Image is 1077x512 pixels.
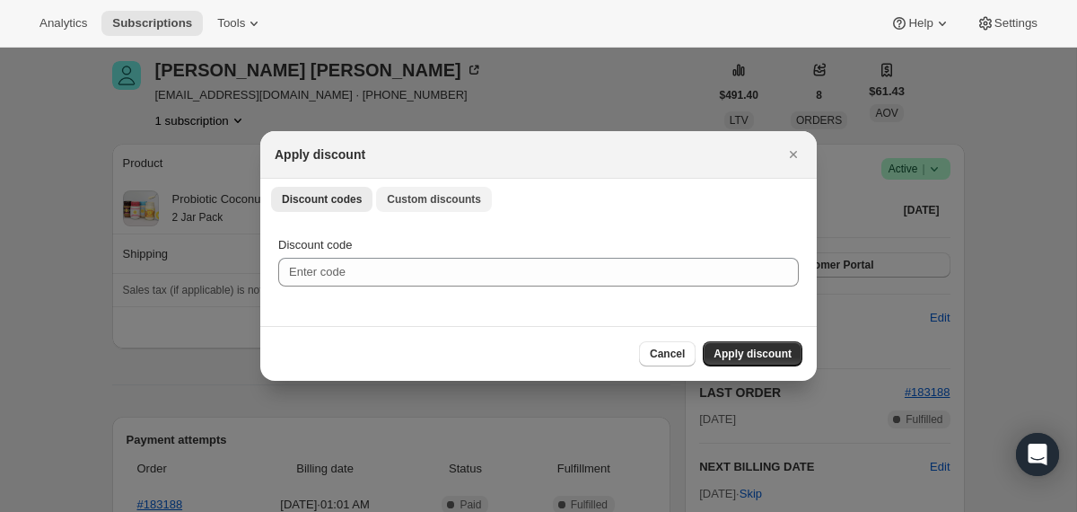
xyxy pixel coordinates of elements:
[112,16,192,31] span: Subscriptions
[908,16,933,31] span: Help
[278,258,799,287] input: Enter code
[1016,433,1059,476] div: Open Intercom Messenger
[966,11,1048,36] button: Settings
[39,16,87,31] span: Analytics
[282,192,362,207] span: Discount codes
[880,11,961,36] button: Help
[781,142,806,167] button: Close
[714,347,792,361] span: Apply discount
[639,341,696,366] button: Cancel
[271,187,372,212] button: Discount codes
[29,11,98,36] button: Analytics
[387,192,481,207] span: Custom discounts
[206,11,274,36] button: Tools
[217,16,245,31] span: Tools
[376,187,492,212] button: Custom discounts
[703,341,802,366] button: Apply discount
[278,238,352,252] span: Discount code
[994,16,1038,31] span: Settings
[650,347,685,361] span: Cancel
[260,218,817,326] div: Discount codes
[101,11,203,36] button: Subscriptions
[275,146,365,163] h2: Apply discount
